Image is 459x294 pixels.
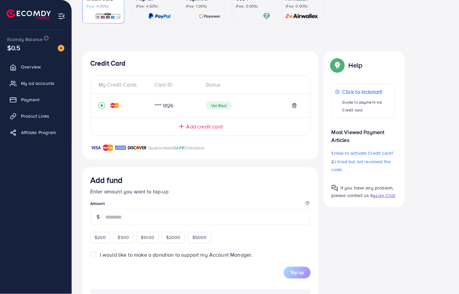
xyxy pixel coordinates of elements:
span: Payment [21,96,39,103]
span: Ecomdy Balance [7,36,43,43]
img: Popup guide [332,59,343,71]
span: My ad accounts [21,80,55,87]
a: Product Links [5,109,67,123]
p: 1. [332,149,396,157]
svg: record circle [98,102,105,109]
p: Click to kickstart! [342,88,392,96]
span: $2000 [166,234,181,241]
img: Popup guide [332,185,338,191]
img: brand [128,144,147,152]
span: Affiliate Program [21,129,56,136]
span: How to activate Credit card? [334,150,393,156]
img: card [148,12,171,20]
p: Guide to payment via Credit card [342,98,392,114]
img: logo [7,9,51,19]
iframe: Chat [431,265,454,289]
h4: Credit Card [90,59,311,68]
p: (Fee: 0.00%) [236,4,271,9]
span: SAFE [174,145,185,151]
span: I tried but not received the code. [332,158,391,173]
span: $1000 [141,234,154,241]
a: Payment [5,93,67,106]
img: card [284,12,320,20]
p: (Fee: 4.00%) [86,4,121,9]
span: Top up [290,269,304,276]
img: menu [58,12,65,20]
p: Guaranteed Checkout [148,144,205,152]
span: Overview [21,64,41,70]
div: Card ID [149,81,200,88]
button: Top up [284,267,311,279]
span: Verified [206,101,232,110]
div: Status [201,81,303,88]
span: I would like to make a donation to support my Account Manager. [100,251,252,259]
span: $0.5 [7,43,21,52]
p: Most Viewed Payment Articles [332,123,396,144]
img: brand [103,144,114,152]
img: card [199,12,221,20]
p: Enter amount you want to top-up [90,187,311,195]
p: (Fee: 4.50%) [136,4,171,9]
a: Overview [5,60,67,73]
span: If you have any problem, please contact us by [332,185,394,199]
span: Live Chat [376,192,395,199]
p: Help [349,61,362,69]
span: Add credit card [186,123,223,130]
img: credit [110,103,119,108]
a: Affiliate Program [5,126,67,139]
p: (Fee: 1.00%) [186,4,221,9]
span: Product Links [21,113,49,119]
img: brand [115,144,126,152]
p: 2. [332,158,396,173]
img: image [58,45,64,51]
span: $5000 [192,234,207,241]
a: My ad accounts [5,77,67,90]
h3: Add fund [90,175,122,185]
img: brand [90,144,101,152]
p: (Fee: 0.00%) [286,4,320,9]
span: $200 [95,234,106,241]
div: My Credit Cards [98,81,149,88]
img: card [263,12,271,20]
img: card [95,12,121,20]
span: $500 [118,234,129,241]
legend: Amount [90,201,311,209]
